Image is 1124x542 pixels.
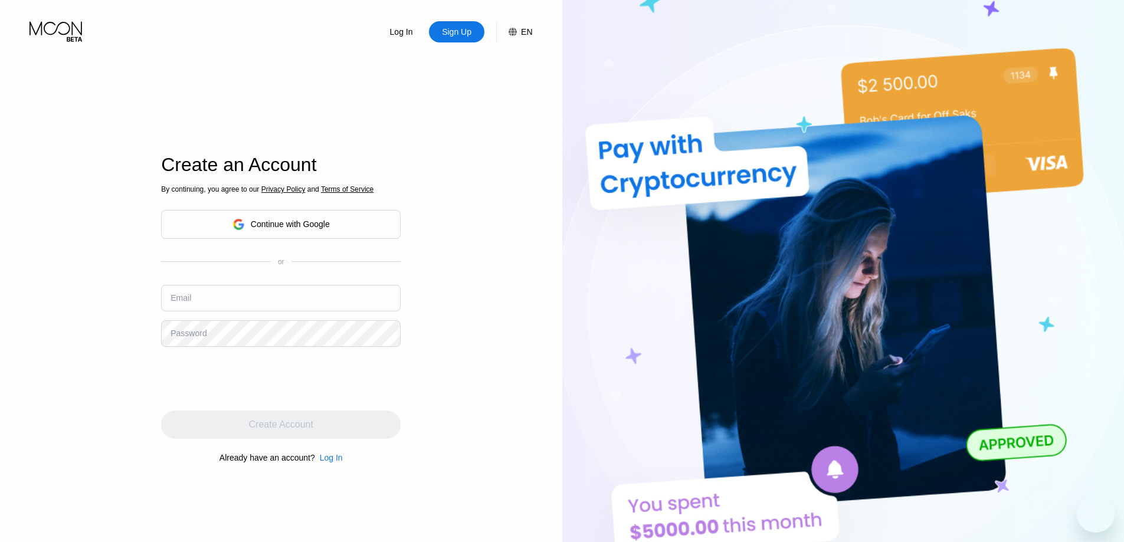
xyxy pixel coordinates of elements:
[161,154,401,176] div: Create an Account
[373,21,429,42] div: Log In
[261,185,306,193] span: Privacy Policy
[321,185,373,193] span: Terms of Service
[521,27,532,37] div: EN
[219,453,315,462] div: Already have an account?
[171,293,191,303] div: Email
[161,356,340,402] iframe: reCAPTCHA
[251,219,330,229] div: Continue with Google
[315,453,343,462] div: Log In
[389,26,414,38] div: Log In
[161,185,401,193] div: By continuing, you agree to our
[171,329,207,338] div: Password
[1077,495,1115,533] iframe: 启动消息传送窗口的按钮
[496,21,532,42] div: EN
[429,21,484,42] div: Sign Up
[161,210,401,239] div: Continue with Google
[441,26,473,38] div: Sign Up
[278,258,284,266] div: or
[320,453,343,462] div: Log In
[305,185,321,193] span: and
